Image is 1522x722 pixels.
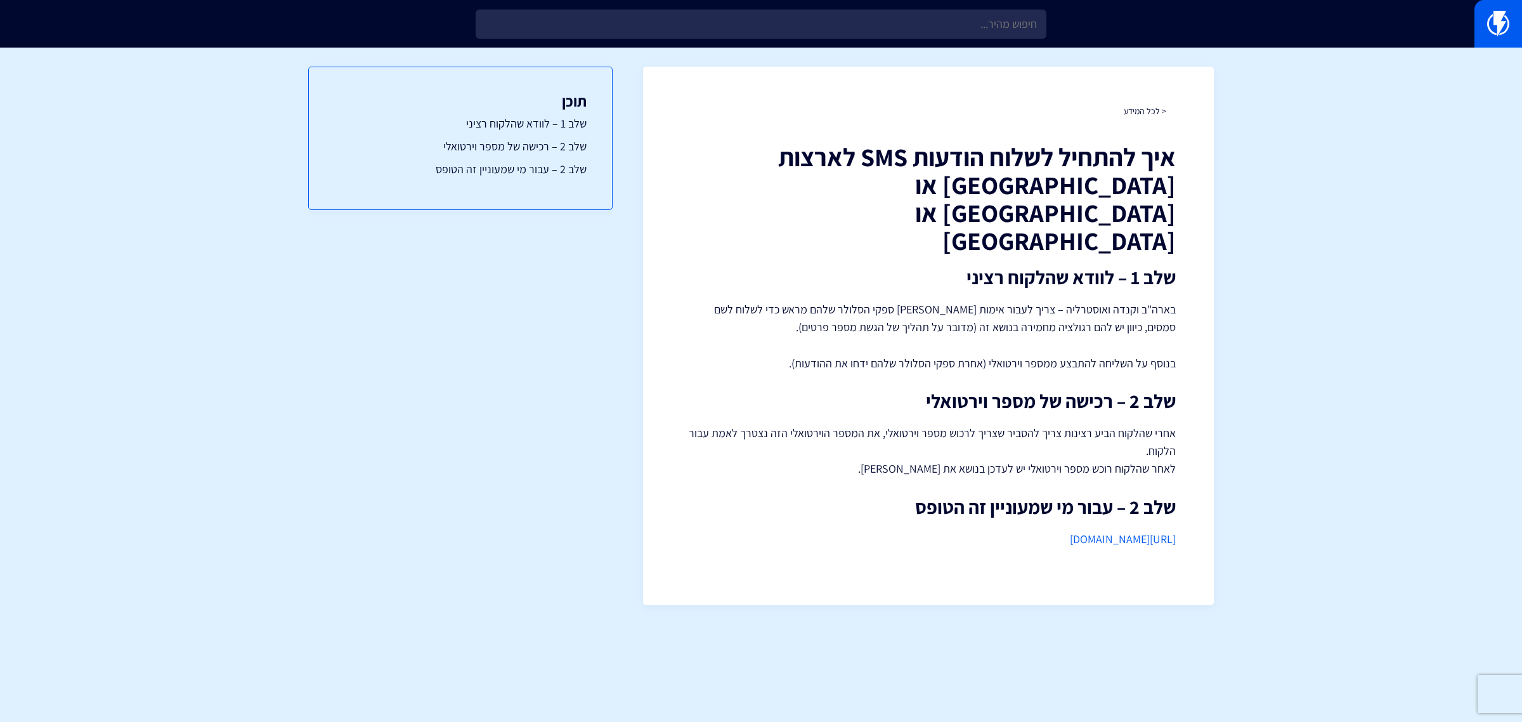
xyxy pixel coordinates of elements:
[334,161,587,178] a: שלב 2 – עבור מי שמעוניין זה הטופס
[476,10,1046,39] input: חיפוש מהיר...
[681,497,1176,518] h2: שלב 2 – עבור מי שמעוניין זה הטופס
[1124,105,1166,117] a: < לכל המידע
[681,143,1176,254] h1: איך להתחיל לשלוח הודעות SMS לארצות [GEOGRAPHIC_DATA] או [GEOGRAPHIC_DATA] או [GEOGRAPHIC_DATA]
[681,391,1176,412] h2: שלב 2 – רכישה של מספר וירטואלי
[681,424,1176,478] p: אחרי שהלקוח הביע רצינות צריך להסביר שצריך לרכוש מספר וירטואלי, את המספר הוירטואלי הזה נצטרך לאמת ...
[1070,532,1176,546] a: [URL][DOMAIN_NAME]
[681,301,1176,336] p: בארה"ב וקנדה ואוסטרליה – צריך לעבור אימות [PERSON_NAME] ספקי הסלולר שלהם מראש כדי לשלוח לשם סמסים...
[334,93,587,109] h3: תוכן
[334,115,587,132] a: שלב 1 – לוודא שהלקוח רציני
[334,138,587,155] a: שלב 2 – רכישה של מספר וירטואלי
[681,355,1176,372] p: בנוסף על השליחה להתבצע ממספר וירטואלי (אחרת ספקי הסלולר שלהם ידחו את ההודעות).
[681,267,1176,288] h2: שלב 1 – לוודא שהלקוח רציני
